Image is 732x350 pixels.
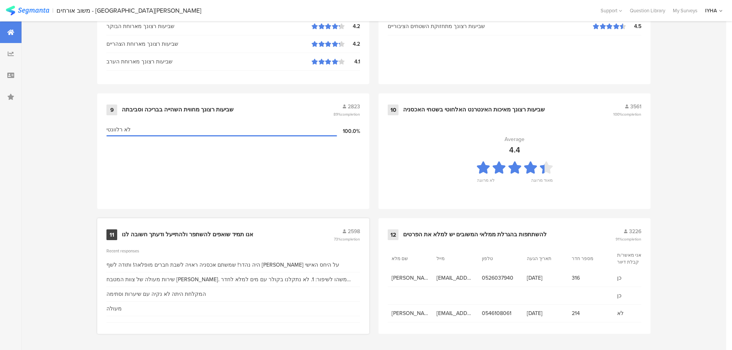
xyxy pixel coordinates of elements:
span: completion [622,236,641,242]
span: 100% [613,111,641,117]
div: 9 [106,105,117,115]
span: completion [341,111,360,117]
section: מייל [437,255,471,262]
span: לא רלוונטי [106,126,131,134]
div: המקלחת היתה לא נקיה עם שיערות וסתימה [106,290,206,298]
span: 89% [334,111,360,117]
span: completion [341,236,360,242]
a: My Surveys [669,7,701,14]
div: Support [601,5,622,17]
span: [DATE] [527,309,564,317]
div: IYHA [705,7,717,14]
div: שביעות רצונך מאיכות האינטרנט האלחוטי בשטחי האכסניה [403,106,545,114]
span: completion [622,111,641,117]
div: 12 [388,229,398,240]
div: שביעות רצונך מארוחת הצהריים [106,40,312,48]
div: שירות מעולה של צוות המטבח [PERSON_NAME]. משהו לשיפור: 1. לא נתקלנו בקולר עם מים למלא לחדר ללילה. ... [106,275,360,284]
span: [EMAIL_ADDRESS][DOMAIN_NAME] [437,274,474,282]
div: משוב אורחים - [GEOGRAPHIC_DATA][PERSON_NAME] [56,7,201,14]
span: 2823 [348,103,360,111]
div: 100.0% [337,127,360,135]
div: | [52,6,53,15]
div: 4.5 [626,22,641,30]
span: [PERSON_NAME] [392,274,429,282]
span: 214 [572,309,609,317]
div: 4.4 [509,144,520,156]
span: 2598 [348,227,360,236]
span: כן [617,274,654,282]
div: 4.1 [345,58,360,66]
div: מאוד מרוצה [531,177,553,188]
div: 11 [106,229,117,240]
span: 0546108061 [482,309,519,317]
span: [PERSON_NAME] [392,309,429,317]
span: 3561 [630,103,641,111]
section: טלפון [482,255,516,262]
section: אני מאשר/ת קבלת דיוור [617,252,652,265]
span: 316 [572,274,609,282]
a: Question Library [626,7,669,14]
section: מספר חדר [572,255,606,262]
span: כן [617,292,654,300]
div: שביעות רצונך מתחזוקת השטחים הציבוריים [388,22,593,30]
img: segmanta logo [6,6,49,15]
span: 91% [616,236,641,242]
section: תאריך הגעה [527,255,561,262]
span: [EMAIL_ADDRESS][DOMAIN_NAME] [437,309,474,317]
span: 73% [334,236,360,242]
div: להשתתפות בהגרלת ממלאי המשובים יש למלא את הפרטים [403,231,547,239]
span: 0526037940 [482,274,519,282]
div: 4.2 [345,22,360,30]
section: שם מלא [392,255,426,262]
span: לא [617,309,654,317]
div: היה נהדר! שמשתם אכסניה ראויה לשבת חברים מופלאה! ותודה לשף [PERSON_NAME] על היחס האישי [106,261,339,269]
div: Average [505,135,525,143]
div: לא מרוצה [477,177,495,188]
div: שביעות רצונך מחווית השהייה בבריכה וסביבתה [122,106,234,114]
span: 3226 [629,227,641,236]
div: אנו תמיד שואפים להשתפר ולהתייעל ודעתך חשובה לנו [122,231,253,239]
div: Recent responses [106,248,360,254]
div: 10 [388,105,398,115]
div: מעולה [106,305,122,313]
div: שביעות רצונך מארוחת הערב [106,58,312,66]
div: 4.2 [345,40,360,48]
span: [DATE] [527,274,564,282]
div: שביעות רצונך מארוחת הבוקר [106,22,312,30]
